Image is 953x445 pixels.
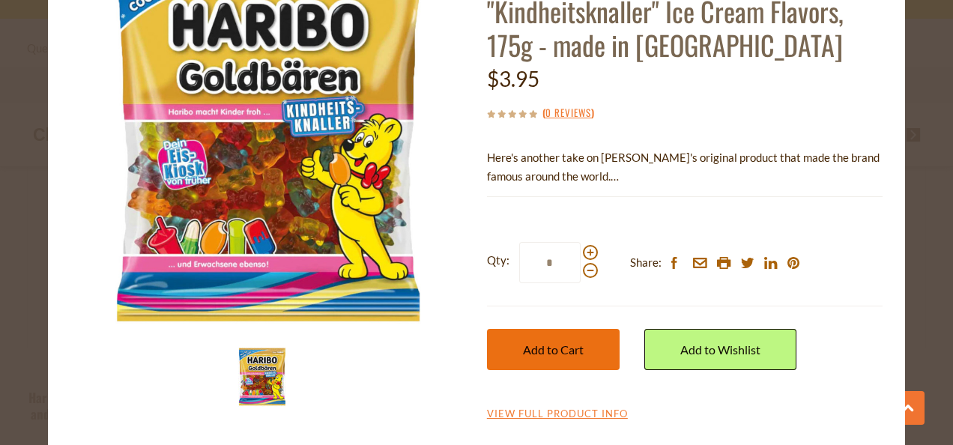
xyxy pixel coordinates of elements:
span: Add to Cart [523,342,584,357]
img: Haribo Gold Bears Gummies, "Kindheitsknaller" Ice Cream Flavors, 175g - made in Germany [232,347,292,407]
button: Add to Cart [487,329,620,370]
a: Add to Wishlist [644,329,796,370]
span: Share: [630,253,662,272]
strong: Qty: [487,251,509,270]
span: $3.95 [487,66,539,91]
p: Here's another take on [PERSON_NAME]'s original product that made the brand famous around the world. [487,148,883,186]
a: View Full Product Info [487,408,628,421]
a: 0 Reviews [545,105,591,121]
input: Qty: [519,242,581,283]
span: ( ) [542,105,594,120]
